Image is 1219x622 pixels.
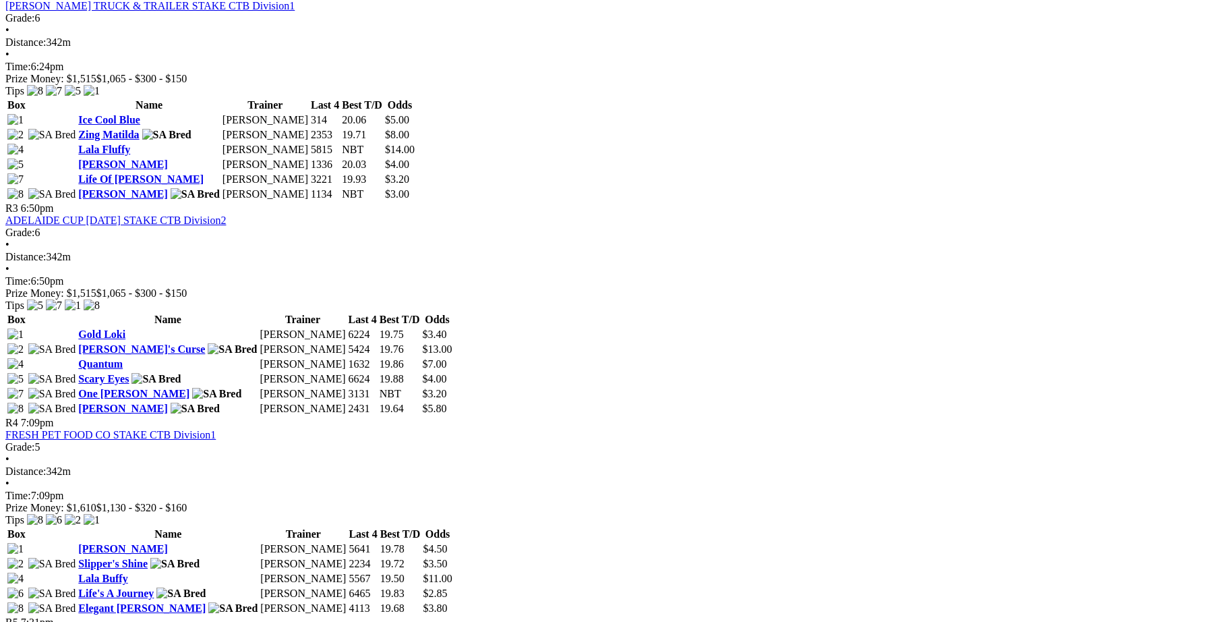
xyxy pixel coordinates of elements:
[379,343,421,356] td: 19.76
[5,73,1214,85] div: Prize Money: $1,515
[192,388,241,400] img: SA Bred
[260,542,347,556] td: [PERSON_NAME]
[260,602,347,615] td: [PERSON_NAME]
[46,300,62,312] img: 7
[7,144,24,156] img: 4
[5,251,46,262] span: Distance:
[208,602,258,615] img: SA Bred
[65,514,81,526] img: 2
[27,85,43,97] img: 8
[96,502,187,513] span: $1,130 - $320 - $160
[21,417,54,428] span: 7:09pm
[7,588,24,600] img: 6
[171,188,220,200] img: SA Bred
[379,387,421,401] td: NBT
[28,403,76,415] img: SA Bred
[5,417,18,428] span: R4
[5,202,18,214] span: R3
[7,573,24,585] img: 4
[348,387,378,401] td: 3131
[5,215,226,226] a: ADELAIDE CUP [DATE] STAKE CTB Division2
[310,128,340,142] td: 2353
[341,188,383,201] td: NBT
[78,358,123,370] a: Quantum
[222,158,309,171] td: [PERSON_NAME]
[5,263,9,275] span: •
[348,602,378,615] td: 4113
[7,343,24,356] img: 2
[423,543,447,555] span: $4.50
[260,557,347,571] td: [PERSON_NAME]
[5,227,1214,239] div: 6
[385,144,415,155] span: $14.00
[260,528,347,541] th: Trainer
[222,128,309,142] td: [PERSON_NAME]
[78,159,167,170] a: [PERSON_NAME]
[78,528,258,541] th: Name
[348,557,378,571] td: 2234
[28,588,76,600] img: SA Bred
[5,287,1214,300] div: Prize Money: $1,515
[7,388,24,400] img: 7
[385,114,409,125] span: $5.00
[131,373,181,385] img: SA Bred
[310,143,340,157] td: 5815
[348,542,378,556] td: 5641
[65,300,81,312] img: 1
[5,61,31,72] span: Time:
[78,114,140,125] a: Ice Cool Blue
[78,173,204,185] a: Life Of [PERSON_NAME]
[7,558,24,570] img: 2
[142,129,191,141] img: SA Bred
[421,313,452,327] th: Odds
[348,372,378,386] td: 6624
[5,61,1214,73] div: 6:24pm
[384,98,415,112] th: Odds
[341,98,383,112] th: Best T/D
[7,188,24,200] img: 8
[222,113,309,127] td: [PERSON_NAME]
[208,343,257,356] img: SA Bred
[385,173,409,185] span: $3.20
[259,387,346,401] td: [PERSON_NAME]
[84,514,100,526] img: 1
[28,343,76,356] img: SA Bred
[5,490,31,501] span: Time:
[5,502,1214,514] div: Prize Money: $1,610
[78,573,127,584] a: Lala Buffy
[422,358,446,370] span: $7.00
[78,313,258,327] th: Name
[348,572,378,586] td: 5567
[7,114,24,126] img: 1
[7,99,26,111] span: Box
[78,543,167,555] a: [PERSON_NAME]
[5,490,1214,502] div: 7:09pm
[78,558,148,569] a: Slipper's Shine
[222,143,309,157] td: [PERSON_NAME]
[348,343,378,356] td: 5424
[348,328,378,341] td: 6224
[310,158,340,171] td: 1336
[423,558,447,569] span: $3.50
[78,329,125,340] a: Gold Loki
[348,313,378,327] th: Last 4
[28,388,76,400] img: SA Bred
[385,129,409,140] span: $8.00
[28,373,76,385] img: SA Bred
[310,98,340,112] th: Last 4
[259,328,346,341] td: [PERSON_NAME]
[379,358,421,371] td: 19.86
[260,587,347,600] td: [PERSON_NAME]
[96,287,187,299] span: $1,065 - $300 - $150
[78,98,220,112] th: Name
[380,528,421,541] th: Best T/D
[422,528,452,541] th: Odds
[222,173,309,186] td: [PERSON_NAME]
[310,113,340,127] td: 314
[28,129,76,141] img: SA Bred
[5,275,1214,287] div: 6:50pm
[423,602,447,614] span: $3.80
[7,602,24,615] img: 8
[422,403,446,414] span: $5.80
[5,441,1214,453] div: 5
